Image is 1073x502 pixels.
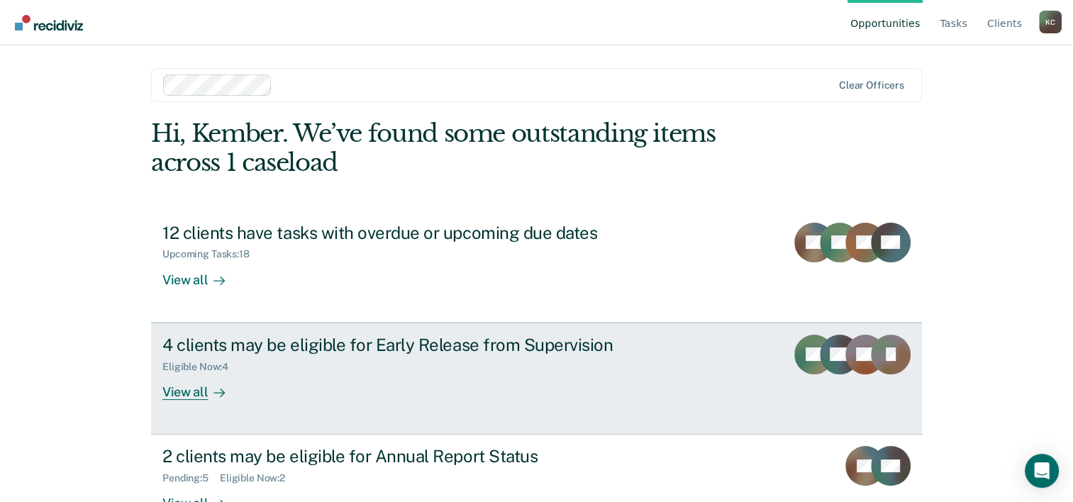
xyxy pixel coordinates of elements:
[1039,11,1062,33] div: K C
[162,361,240,373] div: Eligible Now : 4
[151,119,767,177] div: Hi, Kember. We’ve found some outstanding items across 1 caseload
[1025,454,1059,488] div: Open Intercom Messenger
[162,446,660,467] div: 2 clients may be eligible for Annual Report Status
[1039,11,1062,33] button: Profile dropdown button
[151,211,922,323] a: 12 clients have tasks with overdue or upcoming due datesUpcoming Tasks:18View all
[162,248,261,260] div: Upcoming Tasks : 18
[220,472,296,484] div: Eligible Now : 2
[162,372,242,400] div: View all
[839,79,904,91] div: Clear officers
[162,223,660,243] div: 12 clients have tasks with overdue or upcoming due dates
[162,335,660,355] div: 4 clients may be eligible for Early Release from Supervision
[162,472,220,484] div: Pending : 5
[162,260,242,288] div: View all
[15,15,83,30] img: Recidiviz
[151,323,922,435] a: 4 clients may be eligible for Early Release from SupervisionEligible Now:4View all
